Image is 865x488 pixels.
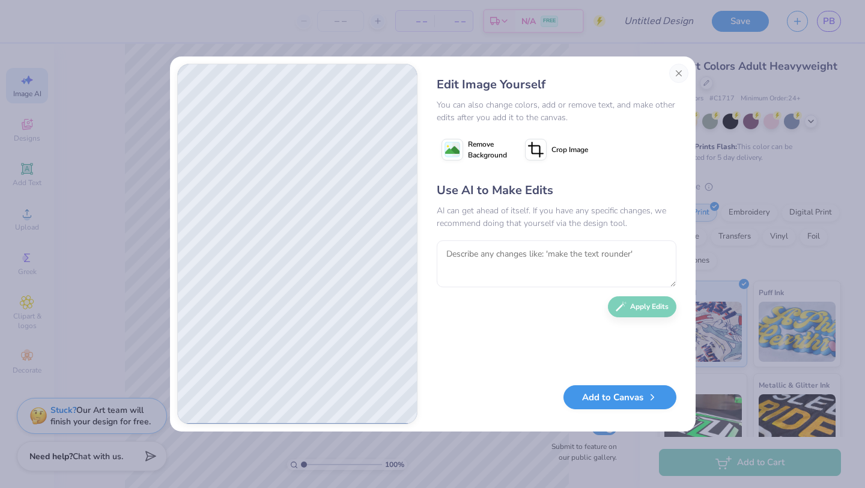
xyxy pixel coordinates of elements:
[437,204,676,230] div: AI can get ahead of itself. If you have any specific changes, we recommend doing that yourself vi...
[437,99,676,124] div: You can also change colors, add or remove text, and make other edits after you add it to the canvas.
[551,144,588,155] span: Crop Image
[468,139,507,160] span: Remove Background
[520,135,595,165] button: Crop Image
[669,64,688,83] button: Close
[437,181,676,200] div: Use AI to Make Edits
[563,385,676,410] button: Add to Canvas
[437,135,512,165] button: Remove Background
[437,76,676,94] div: Edit Image Yourself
